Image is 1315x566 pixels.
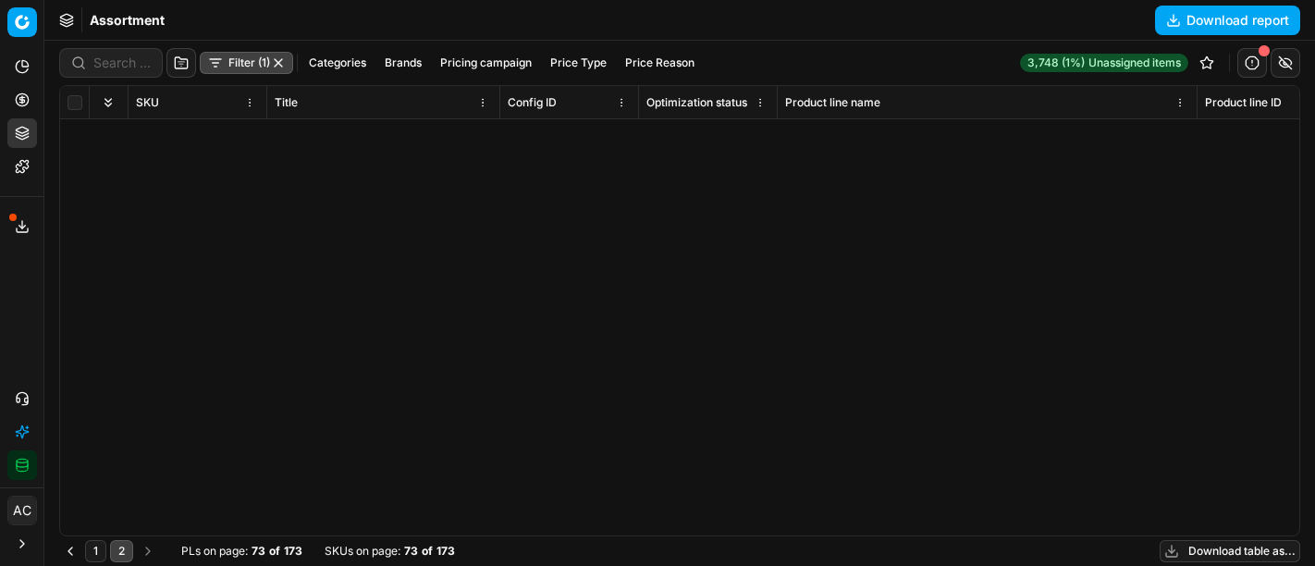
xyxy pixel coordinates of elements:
strong: of [269,544,280,559]
span: Config ID [508,95,557,110]
strong: 73 [404,544,418,559]
button: Categories [301,52,374,74]
strong: 73 [252,544,265,559]
button: Go to previous page [59,540,81,562]
button: Go to next page [137,540,159,562]
strong: 173 [436,544,455,559]
button: Download table as... [1160,540,1300,562]
strong: of [422,544,433,559]
span: Assortment [90,11,165,30]
input: Search by SKU or title [93,54,151,72]
span: Unassigned items [1088,55,1181,70]
button: Price Type [543,52,614,74]
span: Title [275,95,298,110]
iframe: Intercom live chat [1238,503,1283,548]
span: PLs on page : [181,544,248,559]
span: SKU [136,95,159,110]
button: Brands [377,52,429,74]
span: Product line ID [1205,95,1282,110]
button: Price Reason [618,52,702,74]
button: 2 [110,540,133,562]
span: Product line name [785,95,880,110]
button: Filter (1) [200,52,293,74]
button: 1 [85,540,106,562]
button: Expand all [97,92,119,114]
strong: 173 [284,544,302,559]
button: Pricing campaign [433,52,539,74]
nav: breadcrumb [90,11,165,30]
nav: pagination [59,540,159,562]
span: AC [8,497,36,524]
span: SKUs on page : [325,544,400,559]
span: Optimization status [646,95,747,110]
button: AC [7,496,37,525]
a: 3,748 (1%)Unassigned items [1020,54,1188,72]
button: Download report [1155,6,1300,35]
